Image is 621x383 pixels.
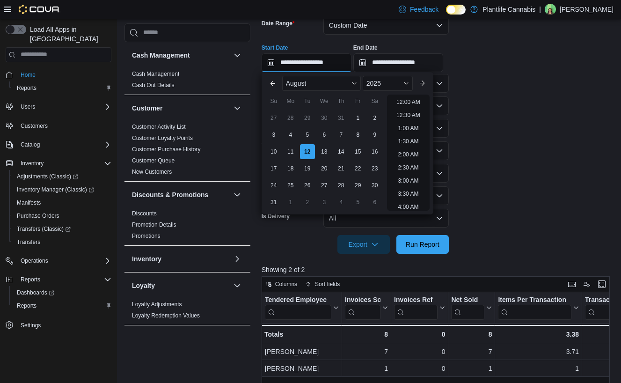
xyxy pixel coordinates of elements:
[17,120,111,132] span: Customers
[265,110,383,211] div: August, 2025
[367,144,382,159] div: day-16
[132,254,230,264] button: Inventory
[283,94,298,109] div: Mo
[351,161,365,176] div: day-22
[9,196,115,209] button: Manifests
[302,279,343,290] button: Sort fields
[265,295,331,304] div: Tendered Employee
[132,51,190,60] h3: Cash Management
[367,94,382,109] div: Sa
[451,295,492,319] button: Net Sold
[26,25,111,44] span: Load All Apps in [GEOGRAPHIC_DATA]
[262,213,290,220] label: Is Delivery
[393,110,424,121] li: 12:30 AM
[21,257,48,265] span: Operations
[132,254,161,264] h3: Inventory
[13,82,40,94] a: Reports
[132,82,175,88] a: Cash Out Details
[498,295,579,319] button: Items Per Transaction
[343,235,384,254] span: Export
[132,81,175,89] span: Cash Out Details
[393,96,424,108] li: 12:00 AM
[9,170,115,183] a: Adjustments (Classic)
[351,178,365,193] div: day-29
[17,255,52,266] button: Operations
[132,169,172,175] a: New Customers
[283,178,298,193] div: day-25
[13,210,63,221] a: Purchase Orders
[17,101,39,112] button: Users
[17,320,44,331] a: Settings
[9,209,115,222] button: Purchase Orders
[13,171,111,182] span: Adjustments (Classic)
[394,136,422,147] li: 1:30 AM
[387,95,430,211] ul: Time
[124,68,250,95] div: Cash Management
[351,127,365,142] div: day-8
[394,201,422,213] li: 4:00 AM
[17,274,111,285] span: Reports
[17,199,41,206] span: Manifests
[367,110,382,125] div: day-2
[266,127,281,142] div: day-3
[451,295,484,304] div: Net Sold
[17,139,111,150] span: Catalog
[9,222,115,236] a: Transfers (Classic)
[317,195,332,210] div: day-3
[410,5,438,14] span: Feedback
[451,295,484,319] div: Net Sold
[334,161,349,176] div: day-21
[396,235,449,254] button: Run Report
[17,212,59,220] span: Purchase Orders
[132,233,161,239] a: Promotions
[436,125,443,132] button: Open list of options
[9,236,115,249] button: Transfers
[367,195,382,210] div: day-6
[13,300,111,311] span: Reports
[132,103,230,113] button: Customer
[539,4,541,15] p: |
[132,312,200,319] span: Loyalty Redemption Values
[265,295,339,319] button: Tendered Employee
[17,186,94,193] span: Inventory Manager (Classic)
[13,236,44,248] a: Transfers
[545,4,556,15] div: Mackenzie Morgan
[262,279,301,290] button: Columns
[132,146,201,153] a: Customer Purchase History
[132,210,157,217] a: Discounts
[367,161,382,176] div: day-23
[323,209,449,228] button: All
[394,295,438,304] div: Invoices Ref
[17,69,39,81] a: Home
[482,4,535,15] p: Plantlife Cannabis
[2,138,115,151] button: Catalog
[17,84,37,92] span: Reports
[2,254,115,267] button: Operations
[451,346,492,357] div: 7
[363,76,413,91] div: Button. Open the year selector. 2025 is currently selected.
[351,110,365,125] div: day-1
[345,295,380,304] div: Invoices Sold
[17,120,51,132] a: Customers
[282,76,361,91] div: Button. Open the month selector. August is currently selected.
[262,44,288,52] label: Start Date
[13,287,111,298] span: Dashboards
[17,274,44,285] button: Reports
[132,51,230,60] button: Cash Management
[13,82,111,94] span: Reports
[451,363,492,374] div: 1
[13,223,111,235] span: Transfers (Classic)
[132,157,175,164] a: Customer Queue
[337,235,390,254] button: Export
[132,71,179,77] a: Cash Management
[262,20,295,27] label: Date Range
[300,178,315,193] div: day-26
[232,253,243,265] button: Inventory
[451,329,492,340] div: 8
[132,301,182,308] a: Loyalty Adjustments
[317,127,332,142] div: day-6
[560,4,614,15] p: [PERSON_NAME]
[345,329,388,340] div: 8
